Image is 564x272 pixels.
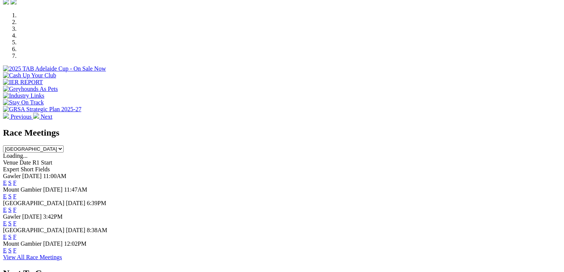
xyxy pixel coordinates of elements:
a: E [3,193,7,199]
span: Mount Gambier [3,240,42,247]
span: Fields [35,166,50,172]
img: Industry Links [3,92,44,99]
span: 11:47AM [64,186,87,193]
a: S [8,180,12,186]
a: F [13,234,17,240]
span: 6:39PM [87,200,106,206]
span: Previous [11,113,32,120]
img: chevron-left-pager-white.svg [3,113,9,119]
a: S [8,207,12,213]
span: Loading... [3,153,27,159]
span: Gawler [3,213,21,220]
span: 11:00AM [43,173,67,179]
span: [GEOGRAPHIC_DATA] [3,200,64,206]
span: 8:38AM [87,227,107,233]
span: 3:42PM [43,213,63,220]
a: E [3,220,7,227]
a: S [8,247,12,254]
span: [DATE] [22,213,42,220]
span: Date [20,159,31,166]
a: E [3,234,7,240]
span: 12:02PM [64,240,87,247]
a: F [13,247,17,254]
a: Next [33,113,52,120]
span: [DATE] [43,186,63,193]
span: Venue [3,159,18,166]
a: S [8,220,12,227]
a: F [13,193,17,199]
a: S [8,193,12,199]
a: E [3,180,7,186]
img: Cash Up Your Club [3,72,56,79]
span: Next [41,113,52,120]
a: F [13,220,17,227]
img: chevron-right-pager-white.svg [33,113,39,119]
span: Expert [3,166,19,172]
span: [DATE] [66,200,85,206]
span: [GEOGRAPHIC_DATA] [3,227,64,233]
span: [DATE] [66,227,85,233]
span: [DATE] [43,240,63,247]
span: Gawler [3,173,21,179]
img: Stay On Track [3,99,44,106]
a: F [13,180,17,186]
span: Mount Gambier [3,186,42,193]
a: S [8,234,12,240]
span: R1 Start [32,159,52,166]
a: View All Race Meetings [3,254,62,260]
img: Greyhounds As Pets [3,86,58,92]
a: E [3,207,7,213]
img: 2025 TAB Adelaide Cup - On Sale Now [3,65,106,72]
h2: Race Meetings [3,128,561,138]
img: IER REPORT [3,79,43,86]
span: Short [21,166,34,172]
span: [DATE] [22,173,42,179]
a: E [3,247,7,254]
a: Previous [3,113,33,120]
a: F [13,207,17,213]
img: GRSA Strategic Plan 2025-27 [3,106,81,113]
